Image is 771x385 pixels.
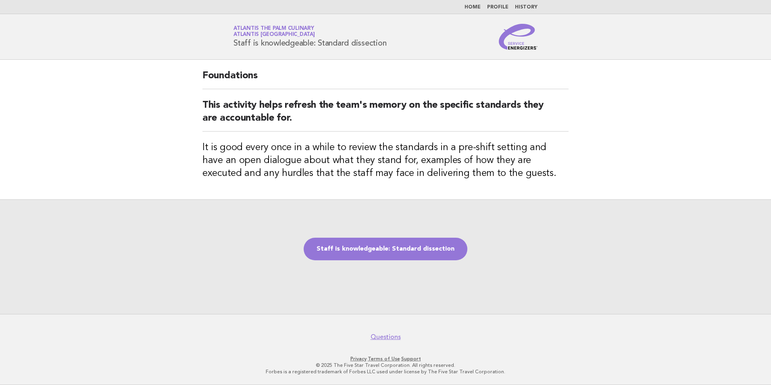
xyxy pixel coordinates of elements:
[350,356,367,362] a: Privacy
[202,69,569,89] h2: Foundations
[368,356,400,362] a: Terms of Use
[202,99,569,132] h2: This activity helps refresh the team's memory on the specific standards they are accountable for.
[233,26,315,37] a: Atlantis The Palm CulinaryAtlantis [GEOGRAPHIC_DATA]
[465,5,481,10] a: Home
[515,5,538,10] a: History
[233,32,315,38] span: Atlantis [GEOGRAPHIC_DATA]
[487,5,508,10] a: Profile
[202,141,569,180] h3: It is good every once in a while to review the standards in a pre-shift setting and have an open ...
[304,238,467,260] a: Staff is knowledgeable: Standard dissection
[139,362,632,368] p: © 2025 The Five Star Travel Corporation. All rights reserved.
[371,333,401,341] a: Questions
[139,368,632,375] p: Forbes is a registered trademark of Forbes LLC used under license by The Five Star Travel Corpora...
[233,26,386,47] h1: Staff is knowledgeable: Standard dissection
[139,356,632,362] p: · ·
[499,24,538,50] img: Service Energizers
[401,356,421,362] a: Support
